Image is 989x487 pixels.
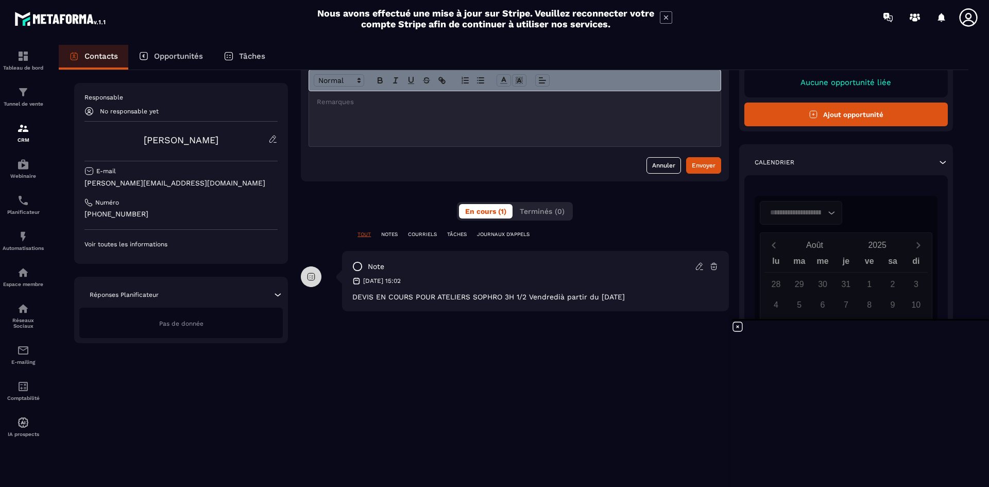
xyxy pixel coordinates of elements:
[3,259,44,295] a: automationsautomationsEspace membre
[3,150,44,187] a: automationsautomationsWebinaire
[3,395,44,401] p: Comptabilité
[17,194,29,207] img: scheduler
[17,266,29,279] img: automations
[3,359,44,365] p: E-mailing
[686,157,721,174] button: Envoyer
[84,209,278,219] p: [PHONE_NUMBER]
[100,108,159,115] p: No responsable yet
[213,45,276,70] a: Tâches
[17,416,29,429] img: automations
[17,303,29,315] img: social-network
[84,178,278,188] p: [PERSON_NAME][EMAIL_ADDRESS][DOMAIN_NAME]
[3,101,44,107] p: Tunnel de vente
[3,281,44,287] p: Espace membre
[159,320,203,327] span: Pas de donnée
[408,231,437,238] p: COURRIELS
[3,114,44,150] a: formationformationCRM
[3,65,44,71] p: Tableau de bord
[3,373,44,409] a: accountantaccountantComptabilité
[3,295,44,337] a: social-networksocial-networkRéseaux Sociaux
[520,207,565,215] span: Terminés (0)
[84,240,278,248] p: Voir toutes les informations
[755,78,937,87] p: Aucune opportunité liée
[17,380,29,393] img: accountant
[84,52,118,61] p: Contacts
[357,231,371,238] p: TOUT
[363,277,401,285] p: [DATE] 15:02
[381,231,398,238] p: NOTES
[3,337,44,373] a: emailemailE-mailing
[459,204,513,219] button: En cours (1)
[239,52,265,61] p: Tâches
[3,187,44,223] a: schedulerschedulerPlanificateur
[646,157,681,174] button: Annuler
[352,293,719,301] p: DEVIS EN COURS POUR ATELIERS SOPHRO 3H 1/2 Vendredià partir du [DATE]
[14,9,107,28] img: logo
[514,204,571,219] button: Terminés (0)
[17,230,29,243] img: automations
[96,167,116,175] p: E-mail
[3,137,44,143] p: CRM
[3,78,44,114] a: formationformationTunnel de vente
[17,50,29,62] img: formation
[3,317,44,329] p: Réseaux Sociaux
[95,198,119,207] p: Numéro
[17,86,29,98] img: formation
[3,223,44,259] a: automationsautomationsAutomatisations
[3,173,44,179] p: Webinaire
[477,231,530,238] p: JOURNAUX D'APPELS
[17,158,29,171] img: automations
[144,135,218,145] a: [PERSON_NAME]
[317,8,655,29] h2: Nous avons effectué une mise à jour sur Stripe. Veuillez reconnecter votre compte Stripe afin de ...
[3,42,44,78] a: formationformationTableau de bord
[368,262,384,272] p: note
[17,122,29,135] img: formation
[465,207,506,215] span: En cours (1)
[692,160,715,171] div: Envoyer
[90,291,159,299] p: Réponses Planificateur
[3,431,44,437] p: IA prospects
[59,45,128,70] a: Contacts
[84,93,278,102] p: Responsable
[755,158,794,166] p: Calendrier
[17,344,29,357] img: email
[3,245,44,251] p: Automatisations
[744,103,948,126] button: Ajout opportunité
[447,231,467,238] p: TÂCHES
[154,52,203,61] p: Opportunités
[128,45,213,70] a: Opportunités
[3,209,44,215] p: Planificateur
